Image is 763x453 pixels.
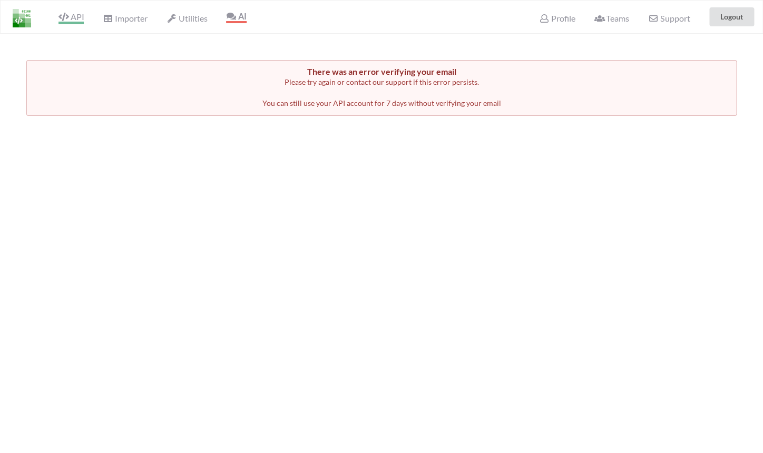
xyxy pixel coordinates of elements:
span: Profile [539,13,575,23]
img: LogoIcon.png [13,9,31,27]
span: Utilities [167,13,207,23]
span: Teams [594,13,629,23]
span: Please try again or contact our support if this error persists. You can still use your API accoun... [262,77,501,107]
span: API [58,12,84,24]
span: Importer [103,13,147,23]
button: Logout [709,7,754,26]
span: AI [226,11,246,21]
div: There was an error verifying your email [37,66,726,77]
span: Support [648,14,690,23]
